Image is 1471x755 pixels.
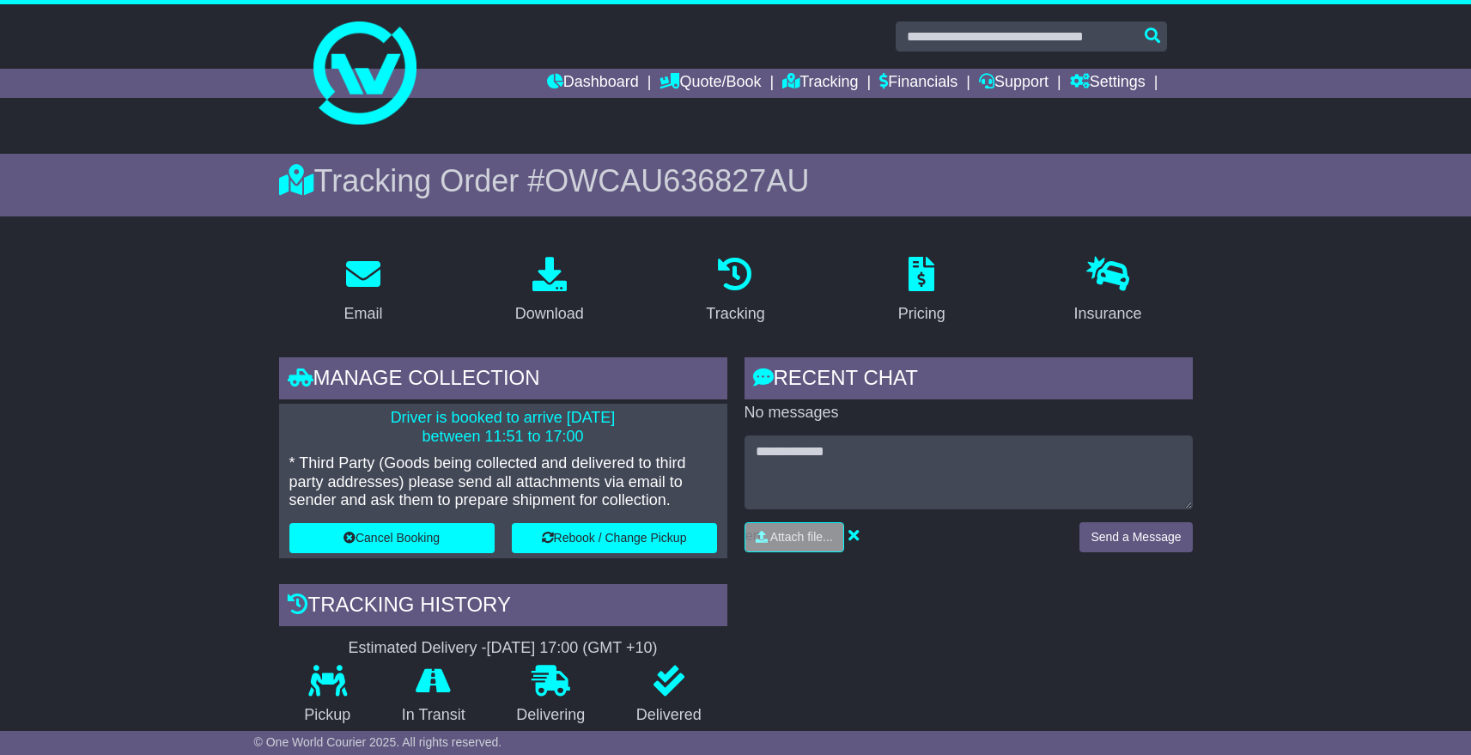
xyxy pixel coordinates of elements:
[491,706,611,725] p: Delivering
[695,251,775,332] a: Tracking
[279,706,377,725] p: Pickup
[879,69,957,98] a: Financials
[279,639,727,658] div: Estimated Delivery -
[515,302,584,326] div: Download
[660,69,761,98] a: Quote/Book
[289,409,717,446] p: Driver is booked to arrive [DATE] between 11:51 to 17:00
[611,706,727,725] p: Delivered
[332,251,393,332] a: Email
[898,302,945,326] div: Pricing
[343,302,382,326] div: Email
[782,69,858,98] a: Tracking
[289,454,717,510] p: * Third Party (Goods being collected and delivered to third party addresses) please send all atta...
[1074,302,1142,326] div: Insurance
[745,357,1193,404] div: RECENT CHAT
[254,735,502,749] span: © One World Courier 2025. All rights reserved.
[512,523,717,553] button: Rebook / Change Pickup
[1063,251,1153,332] a: Insurance
[1079,522,1192,552] button: Send a Message
[544,163,809,198] span: OWCAU636827AU
[887,251,957,332] a: Pricing
[279,584,727,630] div: Tracking history
[706,302,764,326] div: Tracking
[279,357,727,404] div: Manage collection
[1070,69,1146,98] a: Settings
[279,162,1193,199] div: Tracking Order #
[745,404,1193,423] p: No messages
[487,639,658,658] div: [DATE] 17:00 (GMT +10)
[547,69,639,98] a: Dashboard
[504,251,595,332] a: Download
[289,523,495,553] button: Cancel Booking
[376,706,491,725] p: In Transit
[979,69,1049,98] a: Support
